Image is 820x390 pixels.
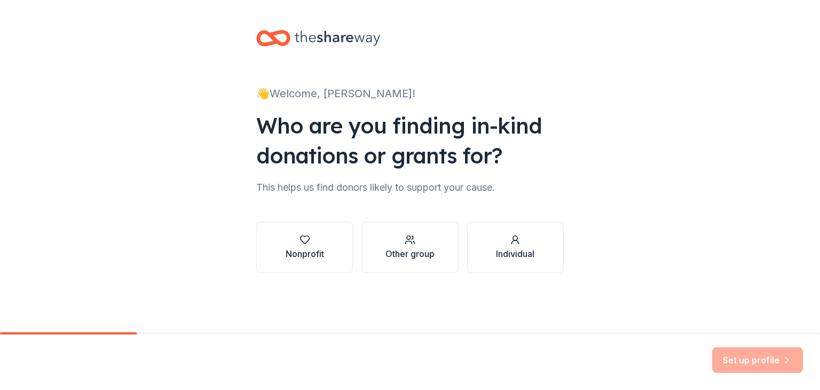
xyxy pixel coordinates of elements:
[361,222,458,273] button: Other group
[286,247,324,260] div: Nonprofit
[256,179,564,196] div: This helps us find donors likely to support your cause.
[256,111,564,170] div: Who are you finding in-kind donations or grants for?
[496,247,534,260] div: Individual
[256,85,564,102] div: 👋 Welcome, [PERSON_NAME]!
[385,247,435,260] div: Other group
[256,222,353,273] button: Nonprofit
[467,222,564,273] button: Individual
